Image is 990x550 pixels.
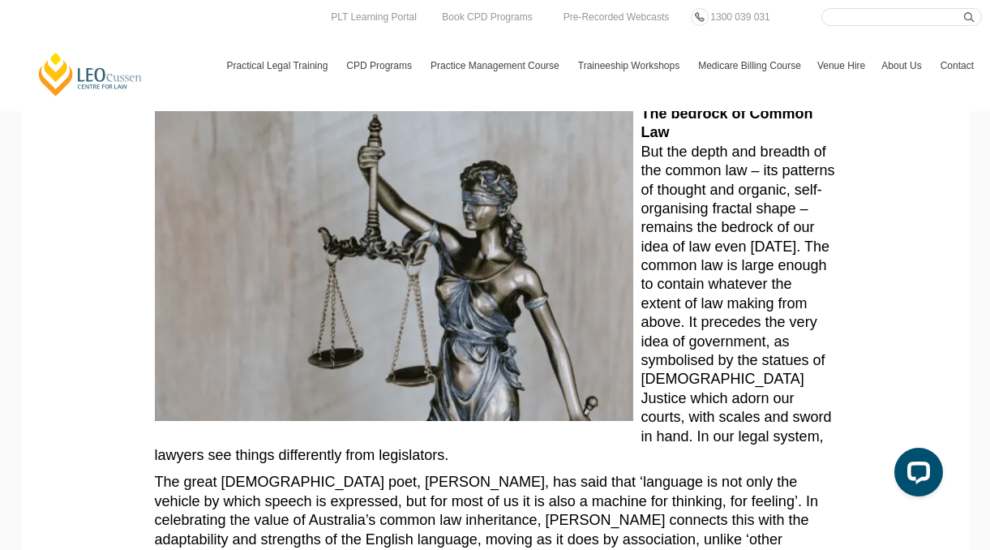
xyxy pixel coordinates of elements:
a: [PERSON_NAME] Centre for Law [36,51,144,97]
a: 1300 039 031 [706,8,774,26]
a: Pre-Recorded Webcasts [559,8,674,26]
a: Practice Management Course [422,42,570,89]
img: Lady Justice [155,105,641,429]
a: Medicare Billing Course [690,42,809,89]
a: Practical Legal Training [219,42,339,89]
iframe: LiveChat chat widget [881,441,949,509]
a: Traineeship Workshops [570,42,690,89]
a: PLT Learning Portal [327,8,421,26]
a: Contact [932,42,982,89]
span: 1300 039 031 [710,11,769,23]
a: CPD Programs [338,42,422,89]
p: But the depth and breadth of the common law – its patterns of thought and organic, self-organisin... [155,105,836,465]
a: About Us [873,42,932,89]
a: Venue Hire [809,42,873,89]
a: Book CPD Programs [438,8,536,26]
